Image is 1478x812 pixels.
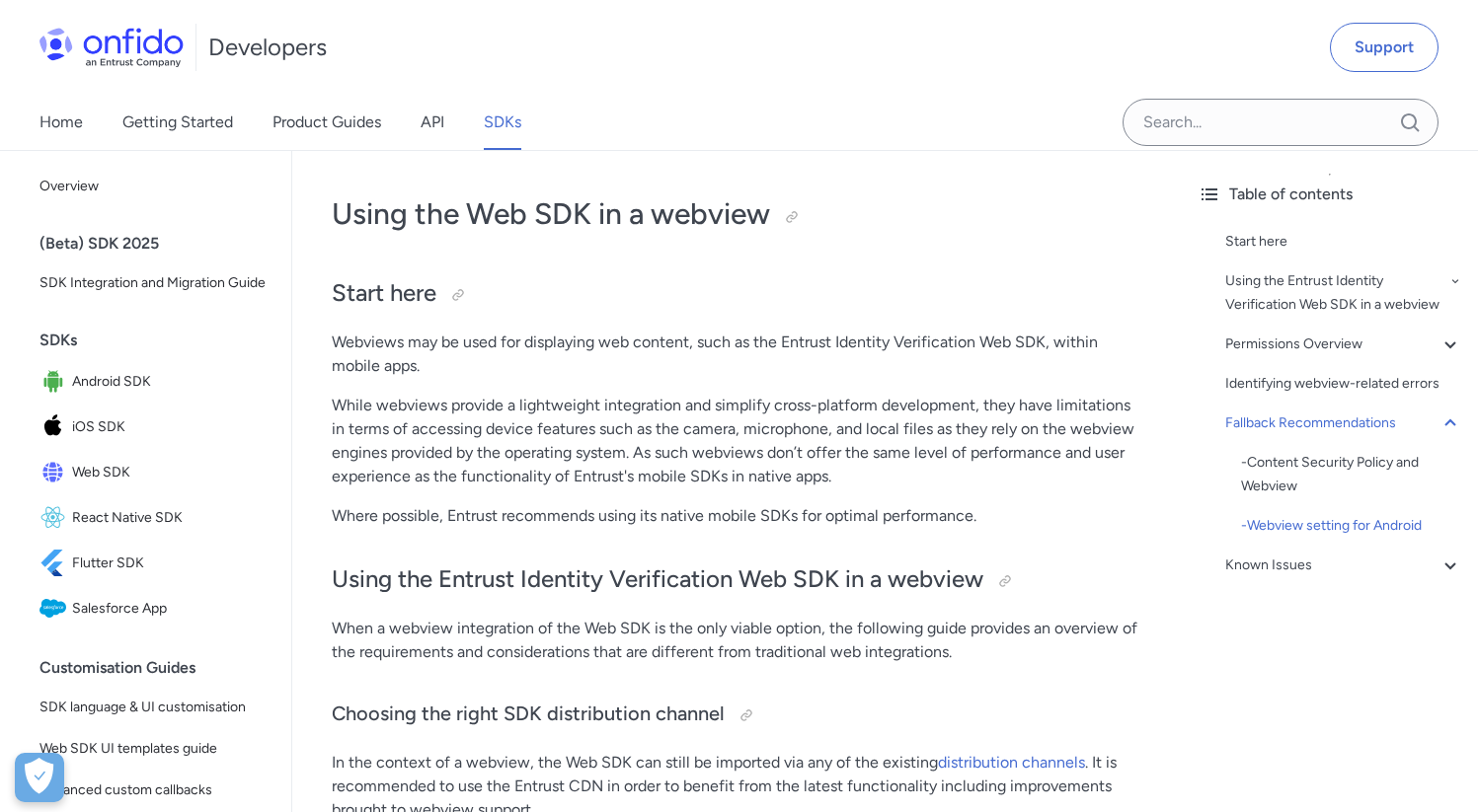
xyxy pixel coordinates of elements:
h2: Using the Entrust Identity Verification Web SDK in a webview [332,563,1142,597]
span: Web SDK [72,459,268,486]
div: Customisation Guides [39,648,283,688]
a: Support [1330,23,1439,72]
span: SDK language & UI customisation [39,696,268,719]
span: Android SDK [72,368,268,396]
img: IconSalesforce App [39,595,72,623]
img: IconReact Native SDK [39,504,72,532]
a: Using the Entrust Identity Verification Web SDK in a webview [1225,269,1462,317]
a: IconSalesforce AppSalesforce App [32,587,275,630]
div: - Webview setting for Android [1241,514,1462,538]
h1: Using the Web SDK in a webview [332,194,1142,234]
a: SDKs [484,95,521,150]
a: Advanced custom callbacks [32,771,275,810]
a: API [421,95,444,150]
a: Web SDK UI templates guide [32,729,275,769]
span: Advanced custom callbacks [39,778,268,802]
div: Table of contents [1198,183,1462,206]
a: Permissions Overview [1225,332,1462,356]
span: Overview [39,175,268,198]
img: IconiOS SDK [39,413,72,441]
a: IconWeb SDKWeb SDK [32,451,275,494]
span: Web SDK UI templates guide [39,737,268,761]
a: SDK language & UI customisation [32,688,275,727]
p: Webviews may be used for displaying web content, such as the Entrust Identity Verification Web SD... [332,331,1142,378]
a: IconiOS SDKiOS SDK [32,406,275,449]
p: When a webview integration of the Web SDK is the only viable option, the following guide provides... [332,617,1142,664]
a: Start here [1225,230,1462,254]
div: SDKs [39,321,283,360]
a: Product Guides [272,95,381,150]
span: iOS SDK [72,413,268,441]
span: SDK Integration and Migration Guide [39,271,268,295]
div: Cookie Preferences [15,753,64,802]
p: While webviews provide a lightweight integration and simplify cross-platform development, they ha... [332,394,1142,488]
a: -Webview setting for Android [1241,514,1462,538]
div: (Beta) SDK 2025 [39,224,283,263]
img: IconFlutter SDK [39,550,72,577]
img: IconAndroid SDK [39,368,72,396]
span: Salesforce App [72,595,268,623]
a: Overview [32,167,275,206]
a: -Content Security Policy and Webview [1241,451,1462,498]
a: distribution channels [938,753,1085,772]
span: Flutter SDK [72,550,268,577]
img: IconWeb SDK [39,459,72,486]
a: Identifying webview-related errors [1225,372,1462,396]
input: Onfido search input field [1123,99,1439,146]
div: - Content Security Policy and Webview [1241,451,1462,498]
h2: Start here [332,277,1142,311]
a: Known Issues [1225,554,1462,577]
h3: Choosing the right SDK distribution channel [332,700,1142,731]
a: Getting Started [122,95,233,150]
a: IconFlutter SDKFlutter SDK [32,542,275,585]
a: SDK Integration and Migration Guide [32,263,275,303]
button: Open Preferences [15,753,64,802]
a: IconAndroid SDKAndroid SDK [32,360,275,404]
span: React Native SDK [72,504,268,532]
a: Fallback Recommendations [1225,411,1462,435]
p: Where possible, Entrust recommends using its native mobile SDKs for optimal performance. [332,504,1142,528]
a: Home [39,95,83,150]
a: IconReact Native SDKReact Native SDK [32,496,275,540]
h1: Developers [208,32,327,63]
img: Onfido Logo [39,28,184,67]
